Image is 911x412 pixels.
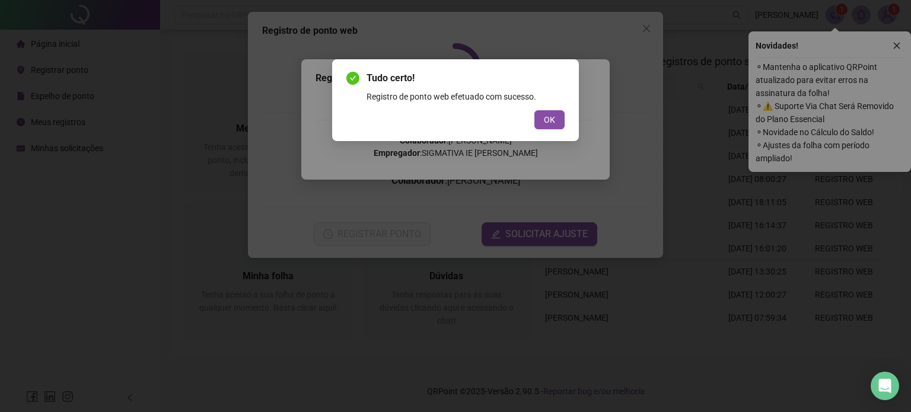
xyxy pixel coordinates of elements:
[346,72,359,85] span: check-circle
[367,90,565,103] div: Registro de ponto web efetuado com sucesso.
[534,110,565,129] button: OK
[544,113,555,126] span: OK
[367,71,565,85] span: Tudo certo!
[871,372,899,400] div: Open Intercom Messenger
